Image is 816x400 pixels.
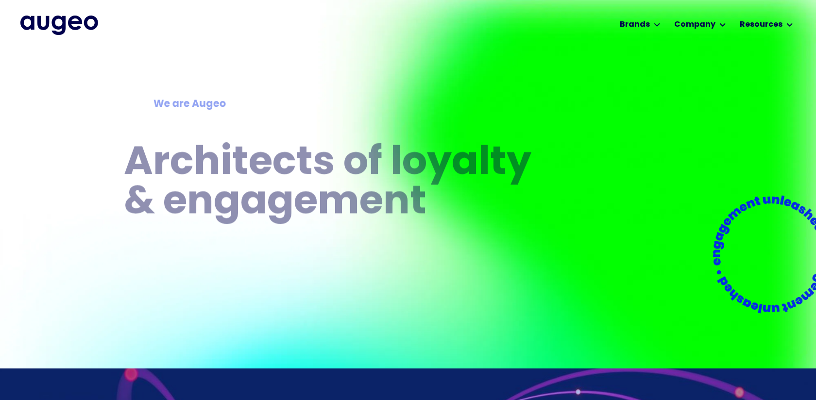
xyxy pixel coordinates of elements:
h1: Architects of loyalty & engagement [124,144,544,223]
div: Resources [740,19,782,31]
div: Brands [620,19,650,31]
img: Augeo's full logo in midnight blue. [20,16,98,35]
div: We are Augeo [153,97,514,112]
a: home [20,16,98,35]
div: Company [674,19,715,31]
